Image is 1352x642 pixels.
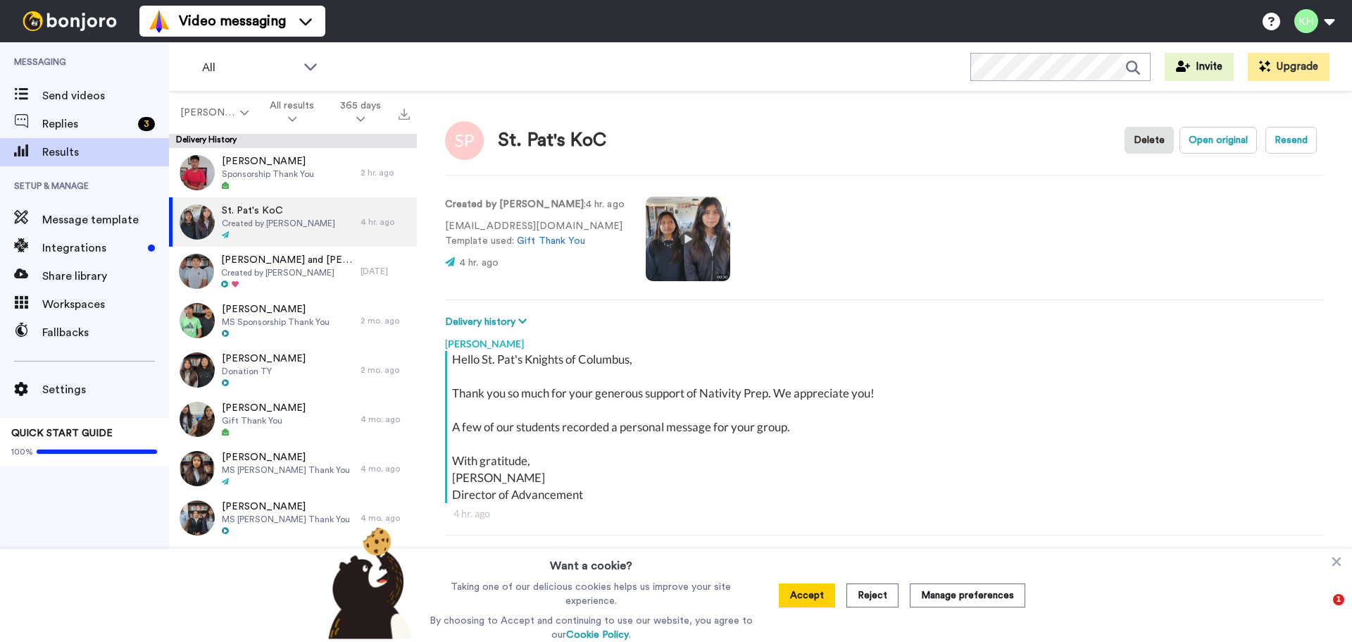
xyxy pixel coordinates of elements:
span: Workspaces [42,296,169,313]
button: Invite [1165,53,1234,81]
div: [DATE] [361,266,410,277]
span: 1 [1333,594,1344,605]
p: By choosing to Accept and continuing to use our website, you agree to our . [426,614,756,642]
strong: Created by [PERSON_NAME] [445,199,584,209]
button: Open original [1179,127,1257,154]
div: [PERSON_NAME] [445,330,1324,351]
span: St. Pat's KoC [222,204,335,218]
a: [PERSON_NAME]Gift Thank You4 mo. ago [169,395,417,444]
span: QUICK START GUIDE [11,428,113,438]
button: Resend [1265,127,1317,154]
img: Image of St. Pat's KoC [445,121,484,160]
a: [PERSON_NAME]MS [PERSON_NAME] Thank You4 mo. ago [169,493,417,543]
span: Created by [PERSON_NAME] [222,218,335,229]
a: [PERSON_NAME]MS [PERSON_NAME] Thank You4 mo. ago [169,444,417,493]
p: Taking one of our delicious cookies helps us improve your site experience. [426,580,756,608]
p: : 4 hr. ago [445,197,625,212]
span: [PERSON_NAME] [222,302,330,316]
div: 4 mo. ago [361,463,410,474]
button: Delivery history [445,314,531,330]
span: Donation TY [222,366,306,377]
img: bj-logo-header-white.svg [17,11,123,31]
span: MS [PERSON_NAME] Thank You [222,464,350,476]
button: Accept [779,584,835,607]
span: 4 hr. ago [460,258,499,268]
img: export.svg [399,109,410,120]
div: Delivery History [169,134,417,148]
div: 3 [138,117,155,131]
div: 4 hr. ago [453,507,1315,521]
a: [PERSON_NAME]MS Sponsorship Thank You2 mo. ago [169,296,417,345]
div: 2 hr. ago [361,167,410,178]
span: MS [PERSON_NAME] Thank You [222,514,350,525]
p: [EMAIL_ADDRESS][DOMAIN_NAME] Template used: [445,219,625,249]
button: Reject [846,584,899,607]
span: Results [42,144,169,161]
div: 4 hr. ago [361,216,410,228]
div: 4 mo. ago [361,414,410,425]
img: b6b97e56-3a9f-42a1-ab37-94637bb3c786-thumb.jpg [180,155,215,190]
h3: Want a cookie? [550,549,632,574]
span: [PERSON_NAME] and [PERSON_NAME] [221,253,353,267]
img: bear-with-cookie.png [315,526,420,639]
div: St. Pat's KoC [498,130,606,151]
button: Delete [1125,127,1174,154]
span: [PERSON_NAME] [222,500,350,514]
img: 59388ece-2bd8-4e20-9d08-a23e36f531e1-thumb.jpg [180,303,215,338]
img: vm-color.svg [148,10,170,32]
span: Gift Thank You [222,415,306,426]
img: 01baaa27-fc30-4612-82d4-50ea7a4cd386-thumb.jpg [179,254,214,289]
a: Cookie Policy [566,630,629,640]
a: [PERSON_NAME]Donation TY2 mo. ago [169,345,417,395]
button: Manage preferences [910,584,1025,607]
img: f2db671a-bd83-4c85-8f35-a0d31f2a03a3-thumb.jpg [180,451,215,486]
a: [PERSON_NAME]Gift Thank You6 mo. ago [169,543,417,592]
img: 6f970ee1-bbf6-4353-b2c4-c1d9110224ed-thumb.jpg [180,500,215,536]
button: Upgrade [1248,53,1329,81]
span: Send videos [42,87,169,104]
a: Gift Thank You [517,236,585,246]
a: [PERSON_NAME] and [PERSON_NAME]Created by [PERSON_NAME][DATE] [169,247,417,296]
span: [PERSON_NAME] [222,401,306,415]
span: Video messaging [179,11,286,31]
img: 2ad7617c-001d-49e2-a60d-caa4e1e241ec-thumb.jpg [180,204,215,240]
span: MS Sponsorship Thank You [222,316,330,328]
span: 100% [11,446,33,457]
span: Settings [42,381,169,398]
button: [PERSON_NAME] [172,100,257,125]
span: Fallbacks [42,324,169,341]
div: 4 mo. ago [361,512,410,524]
div: 2 mo. ago [361,315,410,326]
a: St. Pat's KoCCreated by [PERSON_NAME]4 hr. ago [169,197,417,247]
span: Integrations [42,240,142,257]
span: All [202,59,296,76]
a: [PERSON_NAME]Sponsorship Thank You2 hr. ago [169,148,417,197]
img: 43948409-5a1a-4727-8ada-654937852134-thumb.jpg [180,352,215,388]
span: [PERSON_NAME] [180,106,237,120]
button: 365 days [327,93,394,132]
div: 2 mo. ago [361,364,410,376]
span: Sponsorship Thank You [222,168,314,180]
span: [PERSON_NAME] [222,154,314,168]
span: [PERSON_NAME] [222,450,350,464]
button: Export all results that match these filters now. [394,102,414,123]
span: Message template [42,211,169,228]
button: All results [257,93,327,132]
span: Replies [42,116,132,132]
img: 28c56194-8ff4-44a8-89b6-b0ab8fb8a950-thumb.jpg [180,402,215,437]
span: Share library [42,268,169,285]
span: Created by [PERSON_NAME] [221,267,353,278]
span: [PERSON_NAME] [222,352,306,366]
iframe: Intercom live chat [1304,594,1338,628]
div: Hello St. Pat's Knights of Columbus, Thank you so much for your generous support of Nativity Prep... [452,351,1320,503]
